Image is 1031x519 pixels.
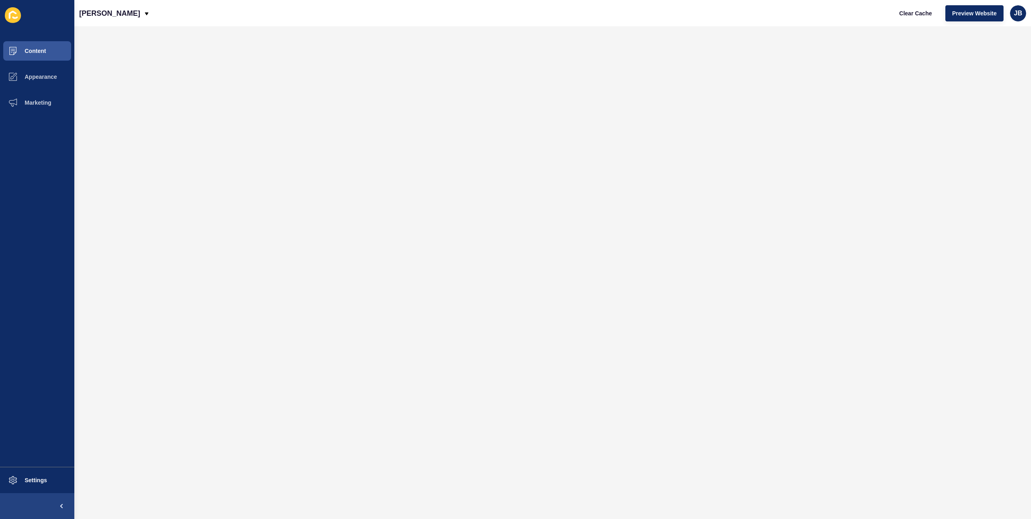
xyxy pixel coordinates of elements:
button: Preview Website [945,5,1004,21]
p: [PERSON_NAME] [79,3,140,23]
span: JB [1014,9,1022,17]
button: Clear Cache [892,5,939,21]
span: Clear Cache [899,9,932,17]
span: Preview Website [952,9,997,17]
